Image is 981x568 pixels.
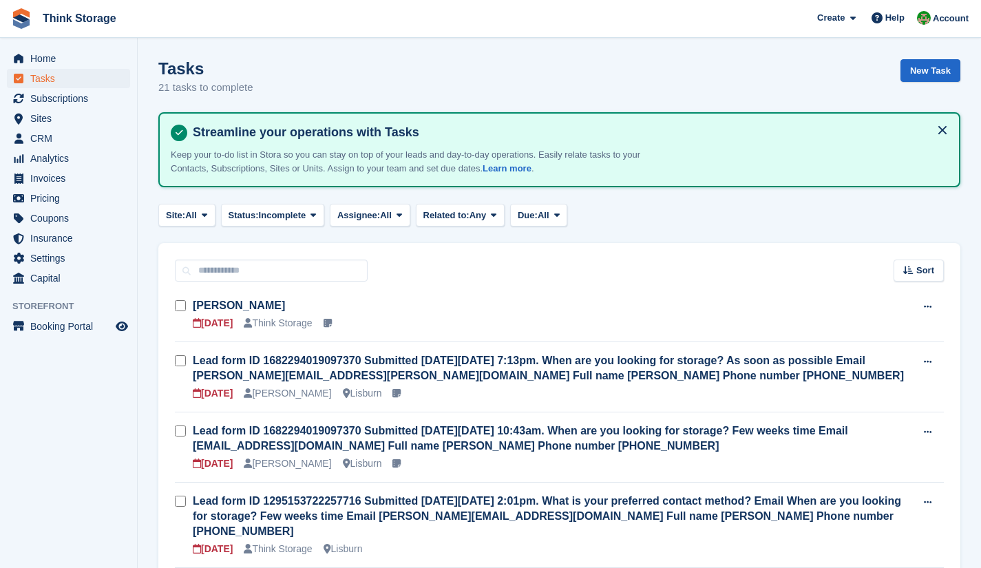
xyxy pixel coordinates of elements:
[7,209,130,228] a: menu
[7,249,130,268] a: menu
[538,209,549,222] span: All
[166,209,185,222] span: Site:
[30,189,113,208] span: Pricing
[171,148,653,175] p: Keep your to-do list in Stora so you can stay on top of your leads and day-to-day operations. Eas...
[30,169,113,188] span: Invoices
[7,129,130,148] a: menu
[221,204,324,227] button: Status: Incomplete
[483,163,531,173] a: Learn more
[7,169,130,188] a: menu
[30,249,113,268] span: Settings
[343,386,382,401] div: Lisburn
[885,11,905,25] span: Help
[7,69,130,88] a: menu
[416,204,505,227] button: Related to: Any
[380,209,392,222] span: All
[193,386,233,401] div: [DATE]
[7,149,130,168] a: menu
[324,542,363,556] div: Lisburn
[244,456,331,471] div: [PERSON_NAME]
[7,49,130,68] a: menu
[30,49,113,68] span: Home
[229,209,259,222] span: Status:
[30,129,113,148] span: CRM
[193,299,285,311] a: [PERSON_NAME]
[917,11,931,25] img: Sarah Mackie
[193,495,901,537] a: Lead form ID 1295153722257716 Submitted [DATE][DATE] 2:01pm. What is your preferred contact metho...
[193,456,233,471] div: [DATE]
[330,204,410,227] button: Assignee: All
[185,209,197,222] span: All
[114,318,130,335] a: Preview store
[470,209,487,222] span: Any
[158,204,215,227] button: Site: All
[193,316,233,330] div: [DATE]
[30,269,113,288] span: Capital
[30,109,113,128] span: Sites
[193,542,233,556] div: [DATE]
[37,7,122,30] a: Think Storage
[343,456,382,471] div: Lisburn
[7,269,130,288] a: menu
[423,209,470,222] span: Related to:
[30,209,113,228] span: Coupons
[30,149,113,168] span: Analytics
[30,317,113,336] span: Booking Portal
[244,386,331,401] div: [PERSON_NAME]
[7,189,130,208] a: menu
[12,299,137,313] span: Storefront
[933,12,969,25] span: Account
[244,316,312,330] div: Think Storage
[510,204,567,227] button: Due: All
[7,89,130,108] a: menu
[7,229,130,248] a: menu
[7,109,130,128] a: menu
[30,89,113,108] span: Subscriptions
[916,264,934,277] span: Sort
[30,229,113,248] span: Insurance
[30,69,113,88] span: Tasks
[900,59,960,82] a: New Task
[158,59,253,78] h1: Tasks
[158,80,253,96] p: 21 tasks to complete
[193,355,904,381] a: Lead form ID 1682294019097370 Submitted [DATE][DATE] 7:13pm. When are you looking for storage? As...
[11,8,32,29] img: stora-icon-8386f47178a22dfd0bd8f6a31ec36ba5ce8667c1dd55bd0f319d3a0aa187defe.svg
[193,425,848,452] a: Lead form ID 1682294019097370 Submitted [DATE][DATE] 10:43am. When are you looking for storage? F...
[337,209,380,222] span: Assignee:
[7,317,130,336] a: menu
[518,209,538,222] span: Due:
[187,125,948,140] h4: Streamline your operations with Tasks
[259,209,306,222] span: Incomplete
[817,11,845,25] span: Create
[244,542,312,556] div: Think Storage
